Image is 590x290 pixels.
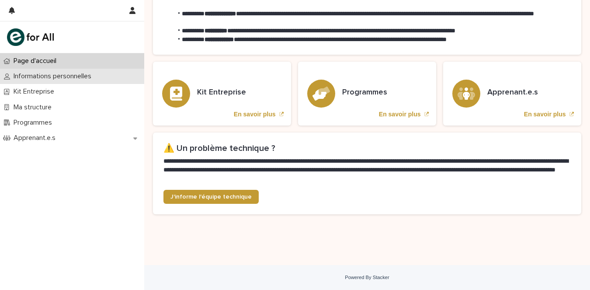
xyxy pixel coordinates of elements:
[10,72,98,80] p: Informations personnelles
[10,57,63,65] p: Page d'accueil
[443,62,581,126] a: En savoir plus
[7,28,54,46] img: mHINNnv7SNCQZijbaqql
[170,194,252,200] span: J'informe l'équipe technique
[10,119,59,127] p: Programmes
[163,190,259,204] a: J'informe l'équipe technique
[298,62,436,126] a: En savoir plus
[234,111,276,118] p: En savoir plus
[10,103,59,112] p: Ma structure
[197,88,246,98] h3: Kit Entreprise
[153,62,291,126] a: En savoir plus
[10,87,61,96] p: Kit Entreprise
[345,275,389,280] a: Powered By Stacker
[524,111,566,118] p: En savoir plus
[163,143,571,154] h2: ⚠️ Un problème technique ?
[487,88,538,98] h3: Apprenant.e.s
[379,111,421,118] p: En savoir plus
[342,88,387,98] h3: Programmes
[10,134,62,142] p: Apprenant.e.s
